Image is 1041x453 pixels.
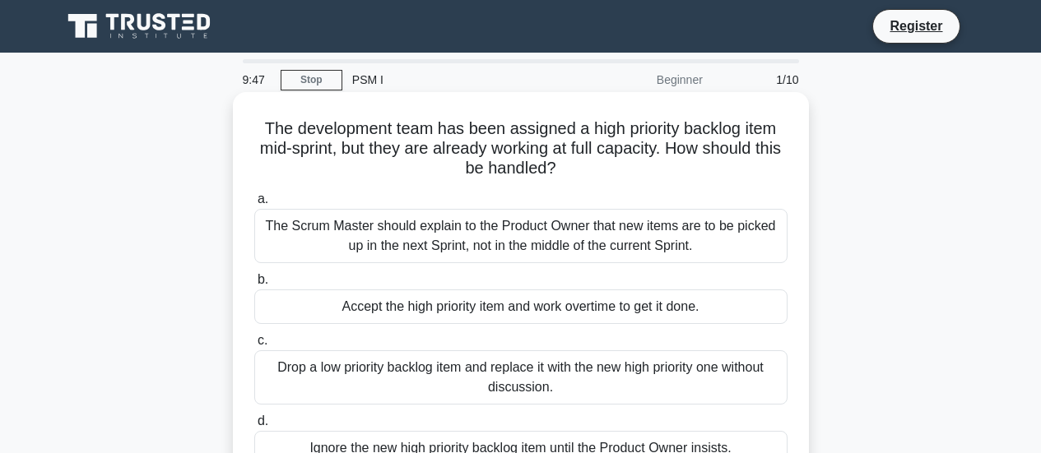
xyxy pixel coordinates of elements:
[258,272,268,286] span: b.
[233,63,281,96] div: 9:47
[258,333,267,347] span: c.
[258,192,268,206] span: a.
[342,63,569,96] div: PSM I
[253,118,789,179] h5: The development team has been assigned a high priority backlog item mid-sprint, but they are alre...
[713,63,809,96] div: 1/10
[569,63,713,96] div: Beginner
[258,414,268,428] span: d.
[254,289,788,324] div: Accept the high priority item and work overtime to get it done.
[254,209,788,263] div: The Scrum Master should explain to the Product Owner that new items are to be picked up in the ne...
[880,16,952,36] a: Register
[281,70,342,90] a: Stop
[254,350,788,404] div: Drop a low priority backlog item and replace it with the new high priority one without discussion.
